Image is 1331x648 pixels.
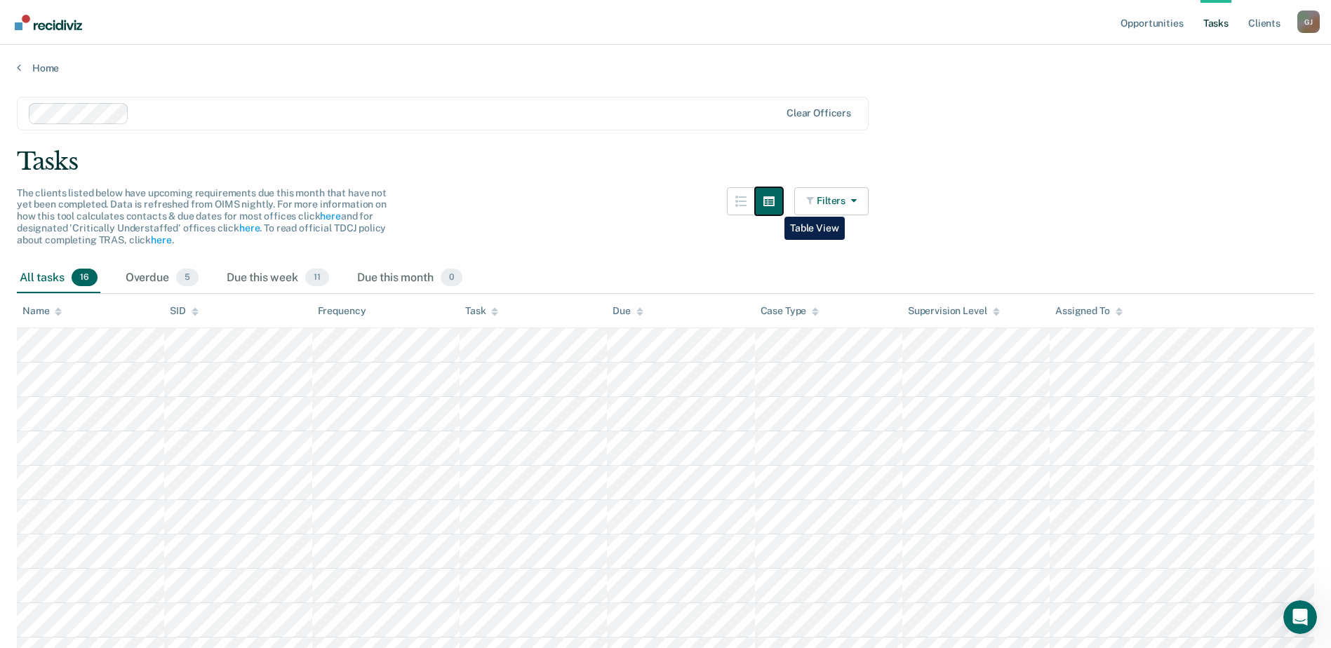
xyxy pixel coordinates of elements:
span: 16 [72,269,98,287]
div: Assigned To [1055,305,1122,317]
div: G J [1297,11,1320,33]
div: Name [22,305,62,317]
a: here [151,234,171,245]
span: 5 [176,269,199,287]
span: The clients listed below have upcoming requirements due this month that have not yet been complet... [17,187,387,245]
a: here [320,210,340,222]
iframe: Intercom live chat [1283,600,1317,634]
div: Due this month0 [354,263,465,294]
a: here [239,222,260,234]
div: Due this week11 [224,263,332,294]
div: Supervision Level [908,305,1000,317]
div: Tasks [17,147,1314,176]
div: Clear officers [787,107,851,119]
div: Task [465,305,498,317]
img: Recidiviz [15,15,82,30]
button: Profile dropdown button [1297,11,1320,33]
div: Due [613,305,643,317]
div: All tasks16 [17,263,100,294]
div: SID [170,305,199,317]
div: Case Type [761,305,820,317]
span: 0 [441,269,462,287]
span: 11 [305,269,329,287]
button: Filters [794,187,869,215]
div: Frequency [318,305,366,317]
div: Overdue5 [123,263,201,294]
a: Home [17,62,1314,74]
